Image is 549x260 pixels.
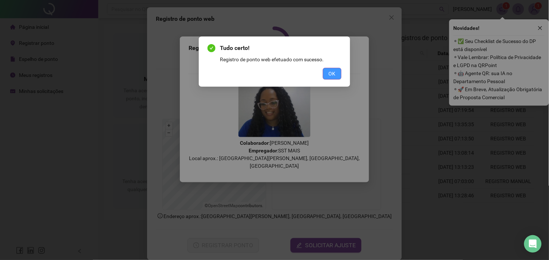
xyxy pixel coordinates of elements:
[323,68,341,79] button: OK
[220,44,341,53] span: Tudo certo!
[524,235,542,253] div: Open Intercom Messenger
[208,44,216,52] span: check-circle
[329,70,336,78] span: OK
[220,55,341,63] div: Registro de ponto web efetuado com sucesso.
